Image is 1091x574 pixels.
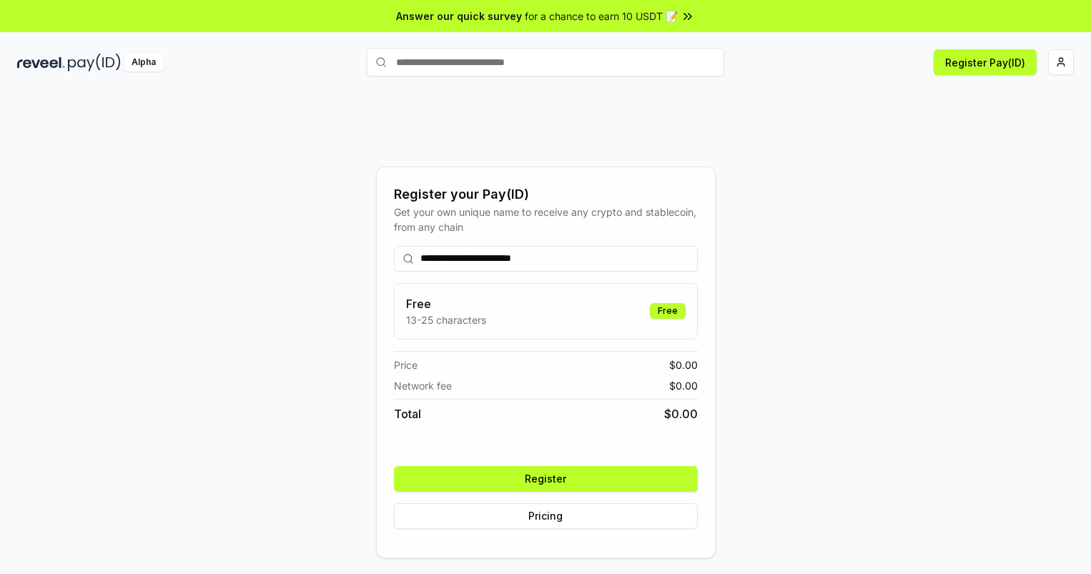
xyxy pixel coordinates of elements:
[17,54,65,71] img: reveel_dark
[406,312,486,327] p: 13-25 characters
[68,54,121,71] img: pay_id
[394,503,698,529] button: Pricing
[394,357,418,372] span: Price
[394,405,421,422] span: Total
[396,9,522,24] span: Answer our quick survey
[406,295,486,312] h3: Free
[669,378,698,393] span: $ 0.00
[394,378,452,393] span: Network fee
[394,466,698,492] button: Register
[934,49,1037,75] button: Register Pay(ID)
[394,184,698,204] div: Register your Pay(ID)
[664,405,698,422] span: $ 0.00
[124,54,164,71] div: Alpha
[394,204,698,234] div: Get your own unique name to receive any crypto and stablecoin, from any chain
[525,9,678,24] span: for a chance to earn 10 USDT 📝
[669,357,698,372] span: $ 0.00
[650,303,686,319] div: Free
